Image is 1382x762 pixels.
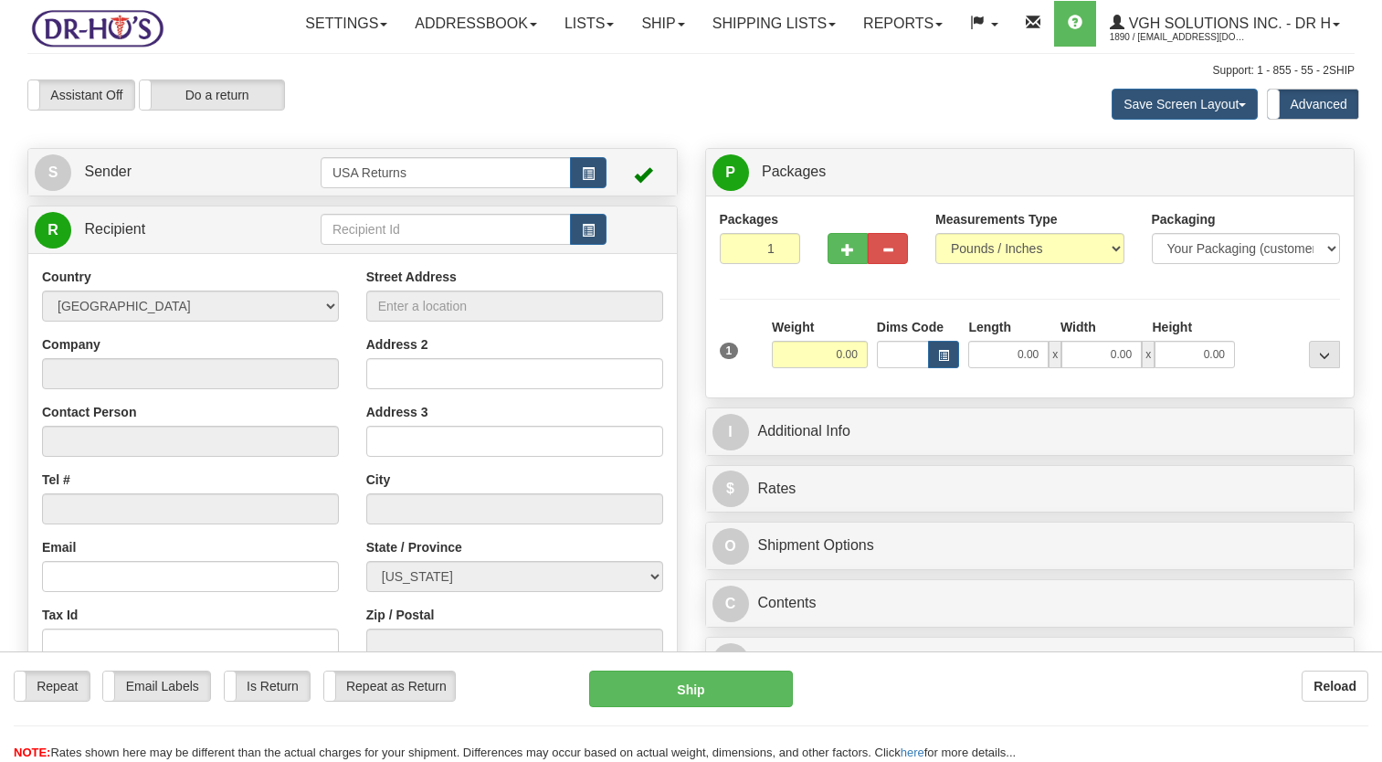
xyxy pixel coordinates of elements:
a: Lists [551,1,628,47]
label: Tel # [42,471,70,489]
label: Packages [720,210,779,228]
span: 1 [720,343,739,359]
a: VGH Solutions Inc. - Dr H 1890 / [EMAIL_ADDRESS][DOMAIN_NAME] [1096,1,1354,47]
label: Address 3 [366,403,428,421]
span: R [35,212,71,249]
a: OShipment Options [712,527,1348,565]
a: RReturn Shipment [712,642,1348,680]
a: Reports [849,1,956,47]
label: Height [1153,318,1193,336]
label: Tax Id [42,606,78,624]
label: Width [1060,318,1096,336]
label: Company [42,335,100,354]
span: S [35,154,71,191]
span: 1890 / [EMAIL_ADDRESS][DOMAIN_NAME] [1110,28,1247,47]
a: Ship [628,1,698,47]
label: Packaging [1152,210,1216,228]
iframe: chat widget [1340,288,1380,474]
label: Is Return [225,672,310,701]
label: Do a return [140,80,284,110]
label: Country [42,268,91,286]
span: R [712,643,749,680]
button: Save Screen Layout [1112,89,1258,120]
input: Recipient Id [321,214,571,245]
span: x [1049,341,1061,368]
a: Settings [291,1,401,47]
input: Sender Id [321,157,571,188]
span: x [1142,341,1155,368]
a: Addressbook [401,1,551,47]
span: Sender [84,164,132,179]
span: Packages [762,164,826,179]
label: Contact Person [42,403,136,421]
img: logo1890.jpg [27,5,167,51]
a: $Rates [712,471,1348,508]
label: Zip / Postal [366,606,435,624]
label: Dims Code [877,318,944,336]
label: Repeat as Return [324,672,455,701]
a: R Recipient [35,211,289,249]
button: Reload [1302,671,1368,702]
span: Recipient [84,221,145,237]
a: S Sender [35,153,321,191]
label: Advanced [1268,90,1358,119]
button: Ship [589,671,792,707]
span: C [712,586,749,622]
label: Weight [772,318,814,336]
a: P Packages [712,153,1348,191]
a: IAdditional Info [712,413,1348,450]
label: Length [968,318,1011,336]
a: CContents [712,585,1348,622]
label: City [366,471,390,489]
div: ... [1309,341,1340,368]
label: Address 2 [366,335,428,354]
input: Enter a location [366,291,663,322]
span: P [712,154,749,191]
label: Street Address [366,268,457,286]
label: Email Labels [103,672,210,701]
a: here [901,746,924,759]
span: O [712,528,749,565]
label: Assistant Off [28,80,134,110]
a: Shipping lists [699,1,849,47]
label: Repeat [15,672,90,701]
label: Measurements Type [935,210,1058,228]
span: I [712,414,749,450]
span: VGH Solutions Inc. - Dr H [1124,16,1331,31]
label: Email [42,538,76,556]
div: Support: 1 - 855 - 55 - 2SHIP [27,63,1355,79]
b: Reload [1313,679,1356,693]
span: NOTE: [14,746,50,759]
label: State / Province [366,538,462,556]
span: $ [712,471,749,507]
